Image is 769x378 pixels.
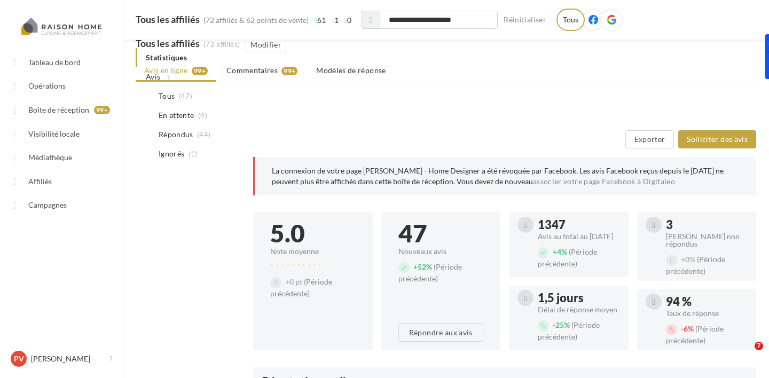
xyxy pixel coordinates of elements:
[31,177,54,186] span: Affiliés
[6,147,116,167] a: Médiathèque
[398,324,484,342] button: Répondre aux avis
[159,148,184,159] span: Ignorés
[270,277,332,298] span: (Période précédente)
[30,129,82,138] span: Visibilité locale
[358,15,372,26] span: 0
[538,306,620,313] div: Délai de réponse moyen
[159,110,194,121] span: En attente
[6,124,116,143] a: Visibilité locale
[681,324,684,333] span: -
[203,15,309,26] div: (72 affiliés & 62 points de vente)
[198,111,207,120] span: (4)
[538,292,620,304] div: 1,5 jours
[179,92,192,100] span: (47)
[285,277,289,286] span: +
[681,255,695,264] span: 0%
[246,37,286,52] button: Modifier
[398,248,484,255] div: Nouveaux avis
[553,247,557,256] span: +
[755,342,763,350] span: 7
[553,320,570,329] span: 25%
[538,247,597,268] span: (Période précédente)
[146,72,160,82] span: Avis
[159,129,193,140] span: Répondus
[197,130,210,139] span: (44)
[520,13,571,26] button: Réinitialiser
[681,255,685,264] span: +
[270,221,356,246] div: 5.0
[28,153,72,162] span: Médiathèque
[338,15,352,26] span: 1
[538,219,620,231] div: 1347
[733,342,758,367] iframe: Intercom live chat
[538,320,600,341] span: (Période précédente)
[666,219,748,231] div: 3
[29,105,90,114] span: Boîte de réception
[398,221,484,246] div: 47
[678,130,756,148] button: Solliciter des avis
[6,100,116,120] a: Boîte de réception 99+
[681,324,694,333] span: 6%
[666,296,748,308] div: 94 %
[413,262,432,271] span: 52%
[413,262,418,271] span: +
[285,277,302,286] span: 0 pt
[577,9,605,31] div: Tous
[94,106,110,114] div: 99+
[203,40,240,50] div: (72 affiliés)
[31,353,102,364] p: [PERSON_NAME]
[159,91,175,101] span: Tous
[553,247,567,256] span: 4%
[272,166,739,187] p: La connexion de votre page [PERSON_NAME] - Home Designer a été révoquée par Facebook. Les avis Fa...
[136,38,200,48] div: Tous les affiliés
[6,52,116,72] a: Tableau de bord
[9,349,114,369] a: PV [PERSON_NAME]
[14,353,24,364] span: PV
[398,262,462,283] span: (Période précédente)
[666,233,748,248] div: [PERSON_NAME] non répondus
[538,233,620,240] div: Avis au total au [DATE]
[136,14,200,24] div: Tous les affiliés
[6,195,116,214] a: Campagnes
[315,15,332,26] span: 61
[270,248,356,255] div: Note moyenne
[666,310,748,317] div: Taux de réponse
[29,201,68,210] span: Campagnes
[189,149,198,158] span: (1)
[281,67,297,75] div: 99+
[625,130,674,148] button: Exporter
[6,76,116,95] a: Opérations
[28,82,66,91] span: Opérations
[533,177,675,186] a: associer votre page Facebook à Digitaleo
[553,320,555,329] span: -
[316,66,386,75] span: Modèles de réponse
[6,171,116,191] a: Affiliés
[29,58,81,67] span: Tableau de bord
